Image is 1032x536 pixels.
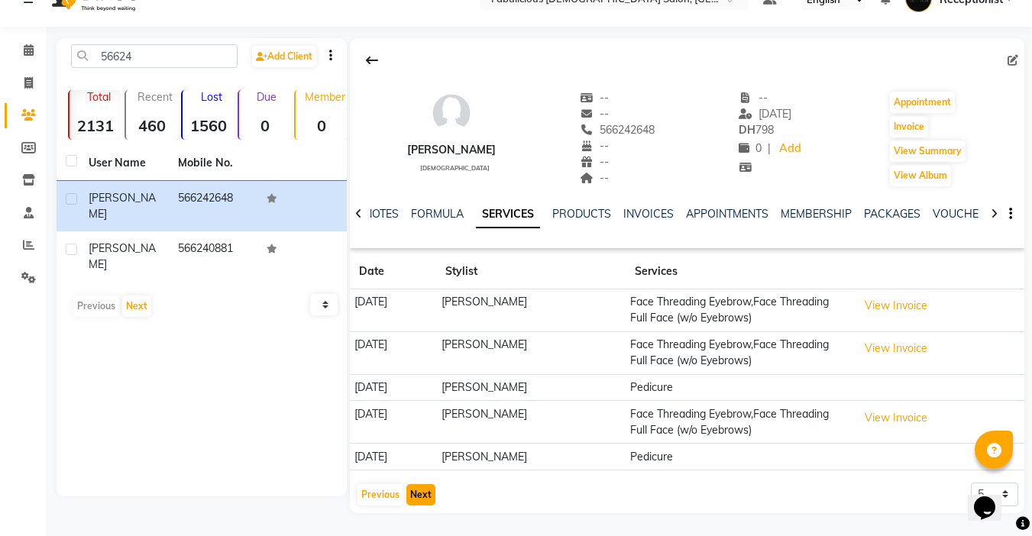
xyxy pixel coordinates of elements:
[626,444,853,470] td: Pedicure
[357,484,403,505] button: Previous
[858,294,934,318] button: View Invoice
[132,90,178,104] p: Recent
[296,116,348,135] strong: 0
[122,295,151,317] button: Next
[411,207,464,221] a: FORMULA
[768,140,771,157] span: |
[420,164,490,172] span: [DEMOGRAPHIC_DATA]
[626,254,853,289] th: Services
[71,44,238,68] input: Search by Name/Mobile/Email/Code
[429,90,474,136] img: avatar
[436,374,626,401] td: [PERSON_NAME]
[626,401,853,444] td: Face Threading Eyebrow,Face Threading Full Face (w/o Eyebrows)
[169,181,258,231] td: 566242648
[76,90,121,104] p: Total
[739,107,791,121] span: [DATE]
[580,107,609,121] span: --
[126,116,178,135] strong: 460
[356,46,388,75] div: Back to Client
[739,141,762,155] span: 0
[436,444,626,470] td: [PERSON_NAME]
[781,207,852,221] a: MEMBERSHIP
[436,254,626,289] th: Stylist
[89,241,156,271] span: [PERSON_NAME]
[858,406,934,430] button: View Invoice
[890,116,928,137] button: Invoice
[350,331,436,374] td: [DATE]
[183,116,235,135] strong: 1560
[436,331,626,374] td: [PERSON_NAME]
[864,207,920,221] a: PACKAGES
[777,138,804,160] a: Add
[626,331,853,374] td: Face Threading Eyebrow,Face Threading Full Face (w/o Eyebrows)
[580,123,655,137] span: 566242648
[89,191,156,221] span: [PERSON_NAME]
[239,116,291,135] strong: 0
[968,475,1017,521] iframe: chat widget
[933,207,993,221] a: VOUCHERS
[580,139,609,153] span: --
[858,337,934,360] button: View Invoice
[169,231,258,282] td: 566240881
[242,90,291,104] p: Due
[739,91,768,105] span: --
[580,171,609,185] span: --
[407,142,496,158] div: [PERSON_NAME]
[350,444,436,470] td: [DATE]
[364,207,399,221] a: NOTES
[626,374,853,401] td: Pedicure
[476,201,540,228] a: SERVICES
[406,484,435,505] button: Next
[739,123,774,137] span: 798
[169,146,258,181] th: Mobile No.
[79,146,169,181] th: User Name
[686,207,768,221] a: APPOINTMENTS
[436,289,626,332] td: [PERSON_NAME]
[580,155,609,169] span: --
[350,254,436,289] th: Date
[350,374,436,401] td: [DATE]
[189,90,235,104] p: Lost
[739,123,755,137] span: DH
[890,92,955,113] button: Appointment
[580,91,609,105] span: --
[350,289,436,332] td: [DATE]
[890,165,951,186] button: View Album
[552,207,611,221] a: PRODUCTS
[890,140,966,162] button: View Summary
[70,116,121,135] strong: 2131
[623,207,674,221] a: INVOICES
[436,401,626,444] td: [PERSON_NAME]
[350,401,436,444] td: [DATE]
[252,46,316,67] a: Add Client
[302,90,348,104] p: Member
[626,289,853,332] td: Face Threading Eyebrow,Face Threading Full Face (w/o Eyebrows)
